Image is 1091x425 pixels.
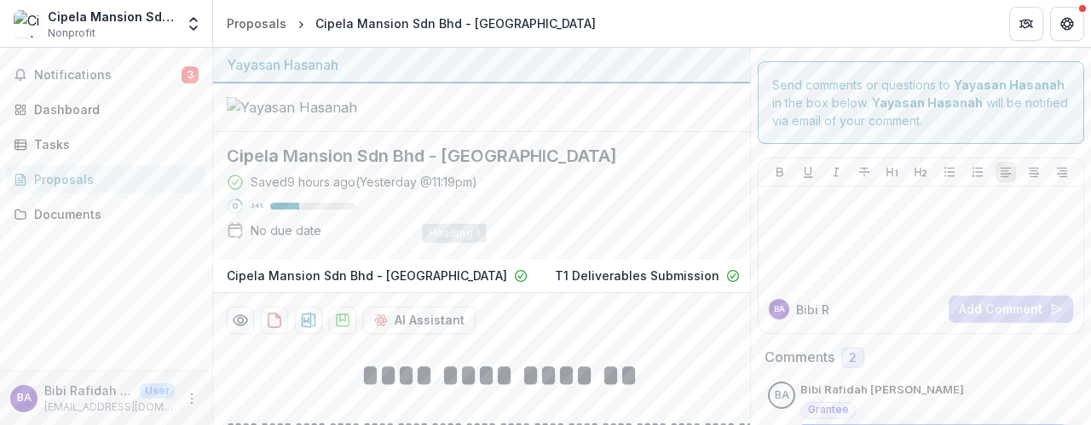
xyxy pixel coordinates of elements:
[227,146,709,166] h2: Cipela Mansion Sdn Bhd - [GEOGRAPHIC_DATA]
[227,307,254,334] button: Preview 7e2704f6-e27b-4d4c-a58f-13dd7678c533-5.pdf
[796,301,829,319] p: Bibi R
[7,130,205,158] a: Tasks
[34,205,192,223] div: Documents
[220,11,603,36] nav: breadcrumb
[251,221,321,239] div: No due date
[295,307,322,334] button: download-proposal
[44,399,175,415] p: [EMAIL_ADDRESS][DOMAIN_NAME]
[44,382,133,399] p: Bibi Rafidah [PERSON_NAME]
[363,307,476,334] button: AI Assistant
[1050,7,1084,41] button: Get Help
[227,267,507,284] p: Cipela Mansion Sdn Bhd - [GEOGRAPHIC_DATA]
[996,162,1016,182] button: Align Left
[967,162,988,182] button: Ordered List
[882,162,903,182] button: Heading 1
[910,162,931,182] button: Heading 2
[1052,162,1072,182] button: Align Right
[800,382,964,399] p: Bibi Rafidah [PERSON_NAME]
[7,95,205,123] a: Dashboard
[34,135,192,153] div: Tasks
[798,162,818,182] button: Underline
[261,307,288,334] button: download-proposal
[315,14,596,32] div: Cipela Mansion Sdn Bhd - [GEOGRAPHIC_DATA]
[774,305,785,313] div: Bibi Rafidah Mohd Amin
[555,267,719,284] p: T1 Deliverables Submission
[329,307,356,334] button: download-proposal
[1024,162,1044,182] button: Align Center
[854,162,875,182] button: Strike
[48,26,95,41] span: Nonprofit
[1009,7,1043,41] button: Partners
[182,7,205,41] button: Open entity switcher
[34,170,192,188] div: Proposals
[140,383,175,399] p: User
[182,66,199,83] span: 3
[220,11,293,36] a: Proposals
[227,97,397,118] img: Yayasan Hasanah
[182,388,202,409] button: More
[770,162,790,182] button: Bold
[251,200,263,212] p: 34 %
[251,173,477,191] div: Saved 9 hours ago ( Yesterday @ 11:19pm )
[17,393,32,404] div: Bibi Rafidah Mohd Amin
[758,61,1084,144] div: Send comments or questions to in the box below. will be notified via email of your comment.
[7,200,205,228] a: Documents
[808,404,849,416] span: Grantee
[34,101,192,118] div: Dashboard
[227,14,286,32] div: Proposals
[14,10,41,37] img: Cipela Mansion Sdn Bhd
[48,8,175,26] div: Cipela Mansion Sdn Bhd
[7,61,205,89] button: Notifications3
[949,296,1073,323] button: Add Comment
[954,78,1065,92] strong: Yayasan Hasanah
[34,68,182,83] span: Notifications
[872,95,983,110] strong: Yayasan Hasanah
[939,162,960,182] button: Bullet List
[765,349,834,365] h2: Comments
[775,390,789,401] div: Bibi Rafidah Mohd Amin
[7,165,205,193] a: Proposals
[826,162,846,182] button: Italicize
[849,351,857,365] span: 2
[227,55,736,75] div: Yayasan Hasanah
